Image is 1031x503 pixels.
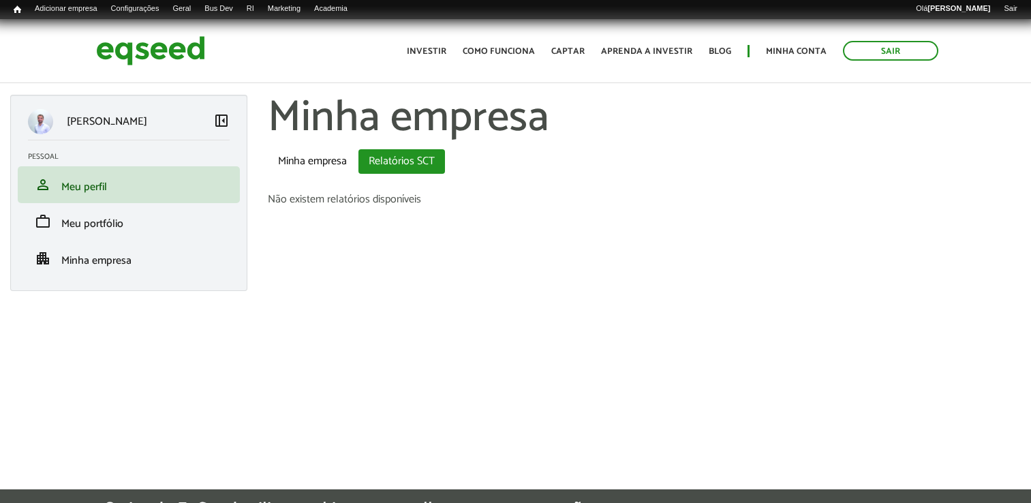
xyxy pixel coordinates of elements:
[67,115,147,128] p: [PERSON_NAME]
[104,3,166,14] a: Configurações
[927,4,990,12] strong: [PERSON_NAME]
[551,47,585,56] a: Captar
[213,112,230,132] a: Colapsar menu
[35,250,51,266] span: apartment
[240,3,261,14] a: RI
[261,3,307,14] a: Marketing
[18,203,240,240] li: Meu portfólio
[28,213,230,230] a: workMeu portfólio
[268,149,357,174] a: Minha empresa
[28,153,240,161] h2: Pessoal
[28,3,104,14] a: Adicionar empresa
[61,251,132,270] span: Minha empresa
[35,177,51,193] span: person
[268,194,1021,205] section: Não existem relatórios disponíveis
[28,177,230,193] a: personMeu perfil
[166,3,198,14] a: Geral
[198,3,240,14] a: Bus Dev
[766,47,827,56] a: Minha conta
[18,240,240,277] li: Minha empresa
[61,215,123,233] span: Meu portfólio
[14,5,21,14] span: Início
[61,178,107,196] span: Meu perfil
[407,47,446,56] a: Investir
[843,41,938,61] a: Sair
[709,47,731,56] a: Blog
[35,213,51,230] span: work
[463,47,535,56] a: Como funciona
[358,149,445,174] a: Relatórios SCT
[909,3,997,14] a: Olá[PERSON_NAME]
[307,3,354,14] a: Academia
[213,112,230,129] span: left_panel_close
[601,47,692,56] a: Aprenda a investir
[96,33,205,69] img: EqSeed
[997,3,1024,14] a: Sair
[28,250,230,266] a: apartmentMinha empresa
[268,95,1021,142] h1: Minha empresa
[18,166,240,203] li: Meu perfil
[7,3,28,16] a: Início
